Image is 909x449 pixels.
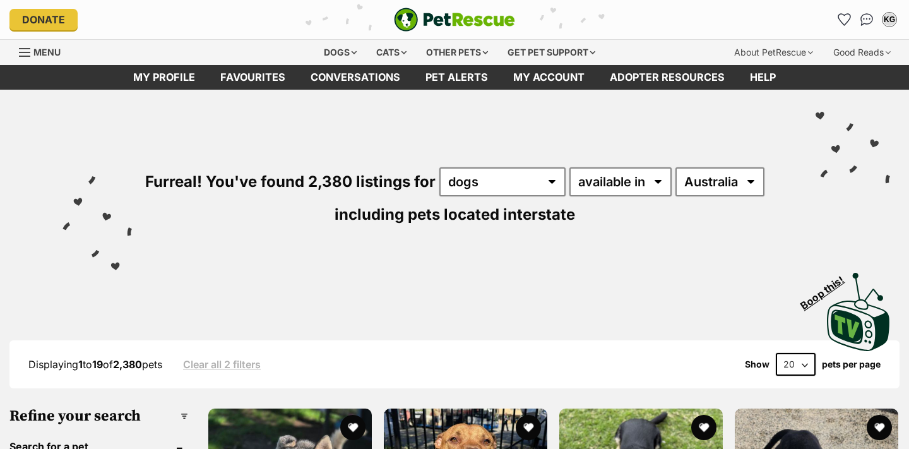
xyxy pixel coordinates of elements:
div: Good Reads [824,40,900,65]
img: logo-e224e6f780fb5917bec1dbf3a21bbac754714ae5b6737aabdf751b685950b380.svg [394,8,515,32]
a: Adopter resources [597,65,737,90]
div: KG [883,13,896,26]
div: Other pets [417,40,497,65]
button: favourite [340,415,365,440]
ul: Account quick links [834,9,900,30]
a: Help [737,65,788,90]
a: My account [501,65,597,90]
div: About PetRescue [725,40,822,65]
a: Clear all 2 filters [183,359,261,370]
a: Donate [9,9,78,30]
button: My account [879,9,900,30]
img: PetRescue TV logo [827,273,890,351]
div: Cats [367,40,415,65]
span: including pets located interstate [335,205,575,224]
button: favourite [516,415,541,440]
div: Dogs [315,40,365,65]
a: Conversations [857,9,877,30]
a: Boop this! [827,261,890,354]
strong: 1 [78,358,83,371]
strong: 19 [92,358,103,371]
img: chat-41dd97257d64d25036548639549fe6c8038ab92f7586957e7f3b1b290dea8141.svg [860,13,874,26]
a: Menu [19,40,69,63]
span: Show [745,359,769,369]
div: Get pet support [499,40,604,65]
span: Menu [33,47,61,57]
label: pets per page [822,359,881,369]
a: conversations [298,65,413,90]
strong: 2,380 [113,358,142,371]
button: favourite [867,415,892,440]
a: Favourites [208,65,298,90]
h3: Refine your search [9,407,188,425]
a: My profile [121,65,208,90]
a: Pet alerts [413,65,501,90]
a: PetRescue [394,8,515,32]
span: Furreal! You've found 2,380 listings for [145,172,436,191]
span: Boop this! [799,266,857,311]
button: favourite [691,415,716,440]
a: Favourites [834,9,854,30]
span: Displaying to of pets [28,358,162,371]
